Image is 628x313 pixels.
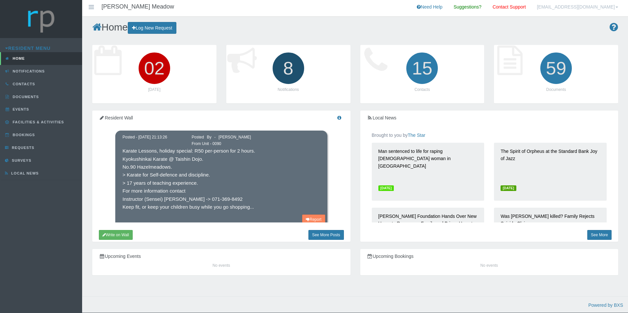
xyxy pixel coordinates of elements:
[538,50,574,87] i: 59
[501,87,612,93] p: Documents
[123,147,320,211] p: Karate Lessons, holiday special: R50 per-person for 2 hours. Kyokushinkai Karate @ Taishin Dojo. ...
[378,185,394,191] span: [DATE]
[11,56,25,60] span: Home
[5,46,51,51] a: Resident Menu
[118,134,187,141] div: Posted - [DATE] 21:13:26
[501,148,600,180] p: The Spirit of Orpheus at the Standard Bank Joy of Jazz
[360,45,484,103] a: 15 Contacts
[99,230,133,240] button: Write on Wall
[367,87,478,93] p: Contacts
[372,208,484,265] a: [PERSON_NAME] Foundation Hands Over New Home to Ramarumo Family and Brings Hope to Makau Community
[92,249,350,276] a: Upcoming Events No events
[494,208,607,265] a: Was [PERSON_NAME] killed? Family Rejects Suicide Claims
[99,262,344,269] p: No events
[92,22,618,34] h2: Home
[494,143,607,200] a: The Spirit of Orpheus at the Standard Bank Joy of Jazz [DATE]
[11,95,39,99] span: Documents
[128,22,176,34] a: Log New Request
[10,146,34,150] span: Requests
[378,213,478,245] p: [PERSON_NAME] Foundation Hands Over New Home to Ramarumo Family and Brings Hope to Makau Community
[99,87,210,93] p: [DATE]
[270,50,307,87] i: 8
[367,115,612,120] h5: Local News
[360,249,618,276] a: Upcoming Bookings No events
[226,45,350,103] a: 8 Notifications
[372,132,607,139] p: Brought to you by
[10,158,31,162] span: Surveys
[501,185,516,191] span: [DATE]
[408,133,425,138] a: The Star
[136,50,173,87] i: 02
[378,148,478,180] p: Man sentenced to life for raping [DEMOGRAPHIC_DATA] woman in [GEOGRAPHIC_DATA]
[494,45,618,103] a: 59 Documents
[404,50,440,87] i: 15
[187,134,256,147] div: Posted By - [PERSON_NAME] From Unit - 0090
[367,262,612,269] p: No events
[99,115,344,120] h5: Resident Wall
[372,143,484,200] a: Man sentenced to life for raping [DEMOGRAPHIC_DATA] woman in [GEOGRAPHIC_DATA] [DATE]
[11,107,29,111] span: Events
[367,254,612,259] h5: Upcoming Bookings
[11,69,45,73] span: Notifications
[11,120,64,124] span: Facilities & Activities
[10,171,39,175] span: Local News
[587,230,612,240] a: See More
[11,133,35,137] span: Bookings
[501,213,600,245] p: Was [PERSON_NAME] killed? Family Rejects Suicide Claims
[11,82,35,86] span: Contacts
[588,303,623,308] a: Powered by BXS
[101,4,174,10] h4: [PERSON_NAME] Meadow
[308,230,344,240] a: See More Posts
[99,254,344,259] h5: Upcoming Events
[302,215,325,224] button: Report
[233,87,344,93] p: Notifications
